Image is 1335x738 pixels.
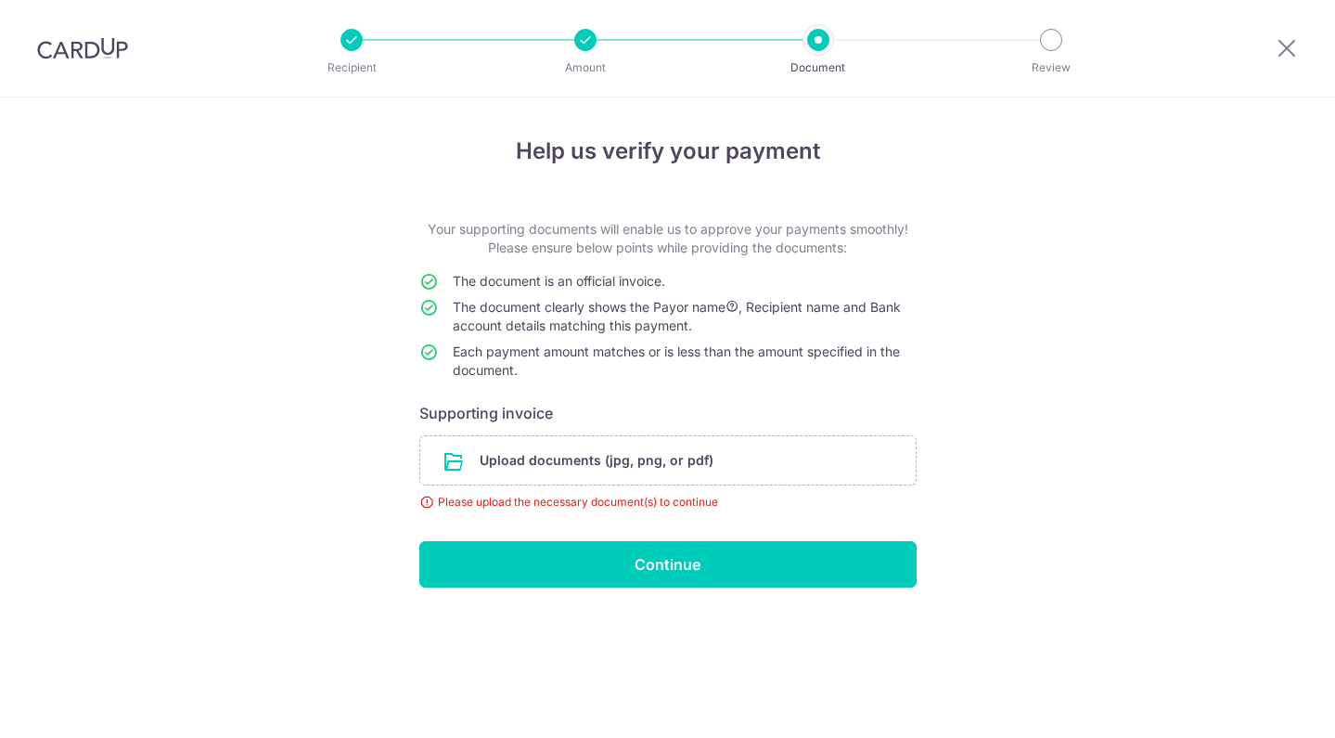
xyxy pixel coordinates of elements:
[453,343,900,378] span: Each payment amount matches or is less than the amount specified in the document.
[283,58,420,77] p: Recipient
[453,273,665,289] span: The document is an official invoice.
[419,435,917,486] div: Upload documents (jpg, png, or pdf)
[750,58,887,77] p: Document
[453,299,901,333] span: The document clearly shows the Payor name , Recipient name and Bank account details matching this...
[419,493,917,511] div: Please upload the necessary document(s) to continue
[419,135,917,168] h4: Help us verify your payment
[419,220,917,257] p: Your supporting documents will enable us to approve your payments smoothly! Please ensure below p...
[37,37,128,59] img: CardUp
[419,541,917,588] input: Continue
[419,402,917,424] h6: Supporting invoice
[517,58,654,77] p: Amount
[982,58,1120,77] p: Review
